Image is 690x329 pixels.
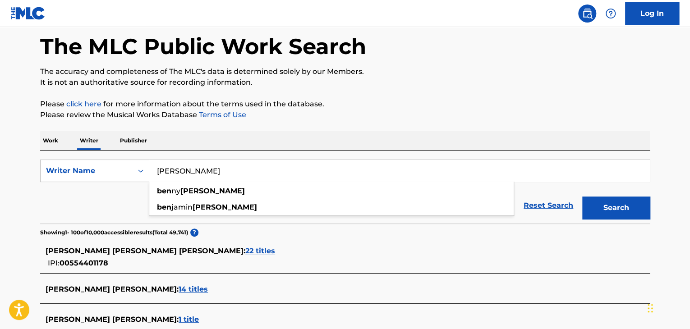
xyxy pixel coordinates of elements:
[245,247,275,255] span: 22 titles
[40,110,650,120] p: Please review the Musical Works Database
[48,259,60,267] span: IPI:
[40,228,188,237] p: Showing 1 - 100 of 10,000 accessible results (Total 49,741 )
[190,228,198,237] span: ?
[46,315,179,324] span: [PERSON_NAME] [PERSON_NAME] :
[46,285,179,293] span: [PERSON_NAME] [PERSON_NAME] :
[582,8,593,19] img: search
[519,196,578,215] a: Reset Search
[625,2,679,25] a: Log In
[117,131,150,150] p: Publisher
[11,7,46,20] img: MLC Logo
[77,131,101,150] p: Writer
[171,203,193,211] span: jamin
[602,5,620,23] div: Help
[605,8,616,19] img: help
[179,285,208,293] span: 14 titles
[171,187,180,195] span: ny
[582,196,650,219] button: Search
[40,99,650,110] p: Please for more information about the terms used in the database.
[578,5,596,23] a: Public Search
[193,203,257,211] strong: [PERSON_NAME]
[179,315,199,324] span: 1 title
[197,110,246,119] a: Terms of Use
[46,247,245,255] span: [PERSON_NAME] [PERSON_NAME] [PERSON_NAME] :
[40,131,61,150] p: Work
[648,295,653,322] div: Drag
[157,187,171,195] strong: ben
[40,77,650,88] p: It is not an authoritative source for recording information.
[645,286,690,329] iframe: Chat Widget
[46,165,127,176] div: Writer Name
[40,66,650,77] p: The accuracy and completeness of The MLC's data is determined solely by our Members.
[60,259,108,267] span: 00554401178
[180,187,245,195] strong: [PERSON_NAME]
[66,100,101,108] a: click here
[40,160,650,224] form: Search Form
[157,203,171,211] strong: ben
[40,33,366,60] h1: The MLC Public Work Search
